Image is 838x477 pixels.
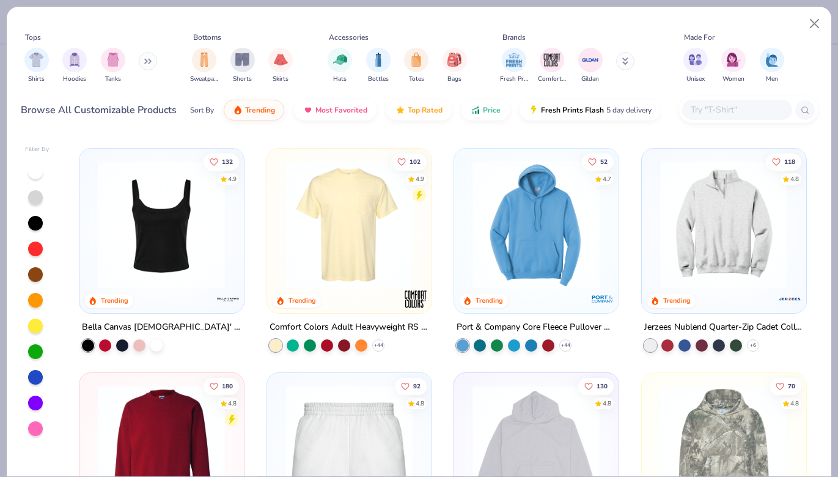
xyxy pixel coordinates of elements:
span: + 6 [750,341,756,349]
span: Bottles [368,75,389,84]
button: filter button [24,48,49,84]
div: filter for Totes [404,48,428,84]
button: Like [770,377,801,394]
div: 4.8 [790,399,799,408]
span: Hoodies [63,75,86,84]
button: filter button [268,48,293,84]
span: Sweatpants [190,75,218,84]
span: Skirts [273,75,289,84]
div: filter for Women [721,48,746,84]
div: filter for Hats [328,48,352,84]
img: Men Image [765,53,779,67]
img: Comfort Colors logo [403,286,427,311]
img: Shirts Image [29,53,43,67]
div: Port & Company Core Fleece Pullover Hooded Sweatshirt [457,319,616,335]
span: 5 day delivery [606,103,652,117]
img: Totes Image [410,53,423,67]
button: filter button [443,48,467,84]
div: 4.8 [790,174,799,183]
span: Men [766,75,778,84]
div: Bella Canvas [DEMOGRAPHIC_DATA]' Micro Ribbed Scoop Tank [82,319,241,335]
div: filter for Shorts [230,48,255,84]
img: 1593a31c-dba5-4ff5-97bf-ef7c6ca295f9 [466,160,606,288]
div: 4.8 [228,399,237,408]
span: Comfort Colors [538,75,566,84]
div: 4.8 [603,399,611,408]
button: Like [578,377,614,394]
span: 102 [410,158,421,165]
span: Top Rated [408,105,443,115]
div: filter for Skirts [268,48,293,84]
div: filter for Men [760,48,784,84]
button: filter button [190,48,218,84]
img: Bella + Canvas logo [216,286,240,311]
span: Bags [447,75,461,84]
button: filter button [760,48,784,84]
button: filter button [101,48,125,84]
span: Fresh Prints Flash [541,105,604,115]
img: f2707318-0607-4e9d-8b72-fe22b32ef8d9 [419,160,558,288]
img: Port & Company logo [590,286,615,311]
span: Totes [409,75,424,84]
input: Try "T-Shirt" [689,103,784,117]
button: Like [766,153,801,170]
div: filter for Shirts [24,48,49,84]
button: filter button [328,48,352,84]
span: Most Favorited [315,105,367,115]
button: Like [395,377,427,394]
button: Like [582,153,614,170]
img: TopRated.gif [395,105,405,115]
div: Accessories [329,32,369,43]
img: Jerzees logo [777,286,802,311]
span: 130 [597,383,608,389]
div: filter for Bags [443,48,467,84]
div: Bottoms [193,32,221,43]
span: Shirts [28,75,45,84]
button: filter button [683,48,708,84]
div: Brands [502,32,526,43]
img: trending.gif [233,105,243,115]
img: Gildan Image [581,51,600,69]
button: filter button [538,48,566,84]
div: Sort By [190,105,214,116]
div: filter for Unisex [683,48,708,84]
div: filter for Gildan [578,48,603,84]
span: Fresh Prints [500,75,528,84]
img: Tanks Image [106,53,120,67]
div: Browse All Customizable Products [21,103,177,117]
img: Skirts Image [274,53,288,67]
div: Comfort Colors Adult Heavyweight RS Pocket T-Shirt [270,319,429,335]
div: 4.9 [416,174,424,183]
button: Like [204,153,239,170]
div: Filter By [25,145,50,154]
span: Unisex [686,75,705,84]
div: Made For [684,32,715,43]
img: Fresh Prints Image [505,51,523,69]
span: 52 [600,158,608,165]
span: Shorts [233,75,252,84]
button: Like [204,377,239,394]
div: 4.8 [416,399,424,408]
button: Fresh Prints Flash5 day delivery [520,100,661,120]
img: Bottles Image [372,53,385,67]
div: 4.7 [603,174,611,183]
img: Unisex Image [688,53,702,67]
button: filter button [721,48,746,84]
span: Price [483,105,501,115]
img: Hats Image [333,53,347,67]
button: filter button [366,48,391,84]
button: filter button [404,48,428,84]
button: Trending [224,100,284,120]
span: 118 [784,158,795,165]
img: 8af284bf-0d00-45ea-9003-ce4b9a3194ad [92,160,231,288]
div: 4.9 [228,174,237,183]
span: 70 [788,383,795,389]
button: filter button [230,48,255,84]
button: filter button [578,48,603,84]
button: Most Favorited [294,100,377,120]
div: filter for Bottles [366,48,391,84]
div: filter for Fresh Prints [500,48,528,84]
img: Bags Image [447,53,461,67]
button: filter button [62,48,87,84]
img: Hoodies Image [68,53,81,67]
